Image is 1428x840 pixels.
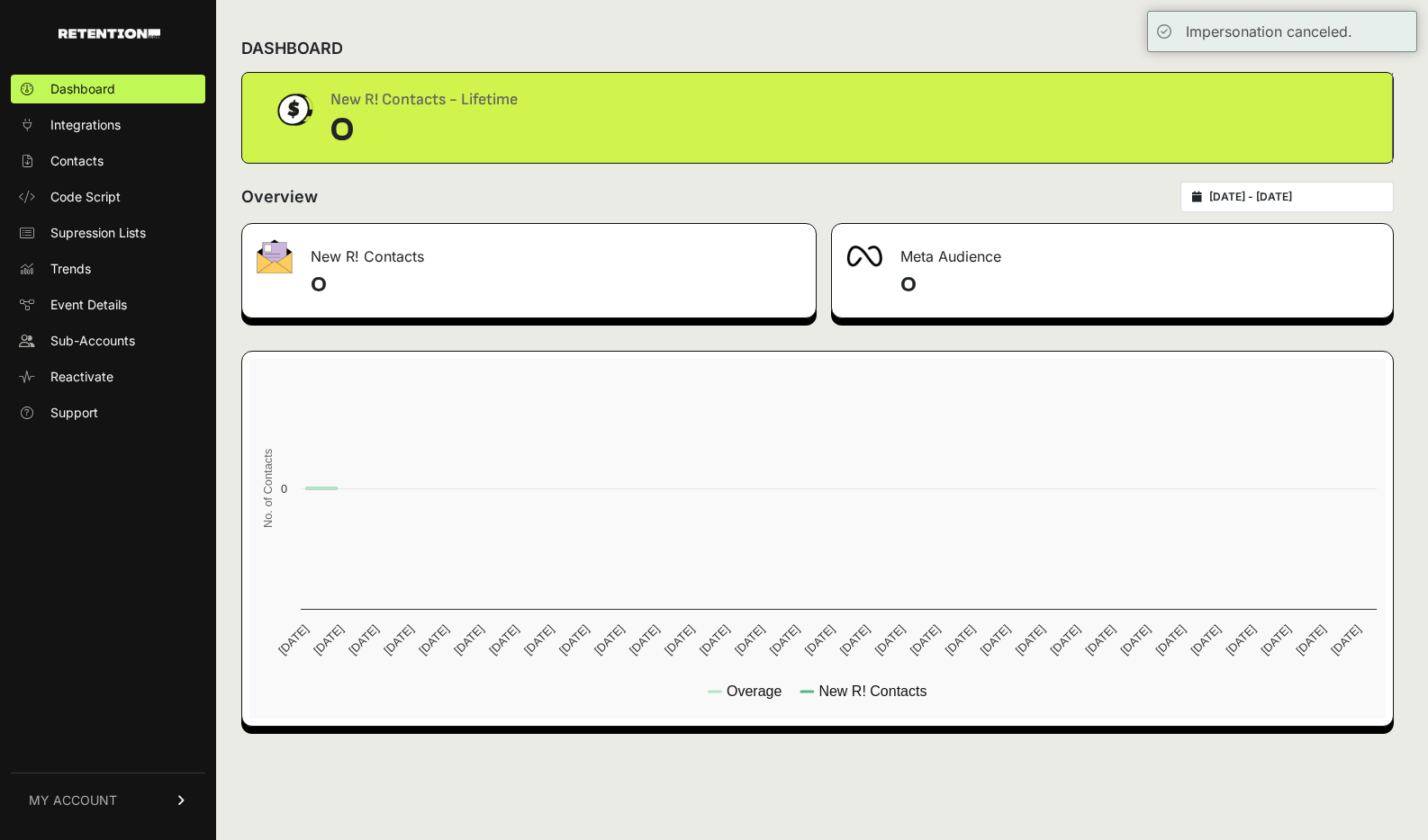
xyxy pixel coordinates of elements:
text: [DATE] [1153,622,1188,657]
text: [DATE] [556,622,592,657]
text: [DATE] [416,622,451,657]
text: [DATE] [486,622,521,657]
text: [DATE] [381,622,416,657]
img: fa-envelope-19ae18322b30453b285274b1b8af3d052b27d846a4fbe8435d1a52b978f639a2.png [257,239,293,273]
text: [DATE] [697,622,732,657]
span: Supression Lists [50,224,146,242]
span: Event Details [50,296,127,314]
text: 0 [281,482,287,496]
a: Dashboard [11,75,205,103]
text: [DATE] [978,622,1013,657]
text: No. of Contacts [261,449,275,528]
text: [DATE] [1188,622,1223,657]
span: Integrations [50,116,121,134]
text: [DATE] [1223,622,1258,657]
text: [DATE] [1328,622,1363,657]
text: Overage [727,684,782,699]
a: Supression Lists [11,219,205,247]
text: [DATE] [592,622,627,657]
a: Code Script [11,183,205,211]
text: [DATE] [908,622,943,657]
span: Contacts [50,152,104,170]
span: Trends [50,260,91,278]
img: Retention.com [59,29,160,39]
h2: Overview [241,184,318,210]
div: New R! Contacts [242,224,816,278]
text: [DATE] [276,622,311,657]
a: Integrations [11,111,205,139]
text: [DATE] [521,622,556,657]
span: Support [50,404,98,422]
a: Reactivate [11,362,205,391]
h4: 0 [311,271,801,299]
div: Meta Audience [832,224,1393,278]
text: [DATE] [837,622,872,657]
text: New R! Contacts [818,684,926,699]
span: Reactivate [50,368,113,386]
img: dollar-coin-05c43ed7efb7bc0c12610022525b4bbbb207c7efeef5aecc26f025e68dcafac9.png [271,87,316,132]
text: [DATE] [1293,622,1328,657]
text: [DATE] [1048,622,1083,657]
span: Sub-Accounts [50,332,135,350]
text: [DATE] [311,622,346,657]
text: [DATE] [1013,622,1048,657]
a: Trends [11,255,205,283]
img: fa-meta-2f981b61bb99beabf952f7030308934f19ce035c18b003e963880cc3fabeebb7.png [846,246,882,267]
div: 0 [330,112,518,148]
text: [DATE] [1258,622,1293,657]
text: [DATE] [627,622,662,657]
h4: 0 [900,271,1378,299]
a: Sub-Accounts [11,326,205,355]
h2: DASHBOARD [241,36,343,61]
text: [DATE] [1083,622,1118,657]
text: [DATE] [662,622,697,657]
a: Contacts [11,147,205,175]
text: [DATE] [943,622,978,657]
text: [DATE] [767,622,802,657]
text: [DATE] [346,622,381,657]
a: Event Details [11,290,205,319]
a: MY ACCOUNT [11,773,205,827]
div: New R! Contacts - Lifetime [330,87,518,112]
div: Impersonation canceled. [1186,21,1352,42]
text: [DATE] [451,622,486,657]
a: Support [11,398,205,427]
span: Code Script [50,188,121,206]
text: [DATE] [872,622,908,657]
text: [DATE] [1118,622,1153,657]
span: MY ACCOUNT [29,791,117,809]
text: [DATE] [802,622,837,657]
span: Dashboard [50,80,115,98]
text: [DATE] [732,622,767,657]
